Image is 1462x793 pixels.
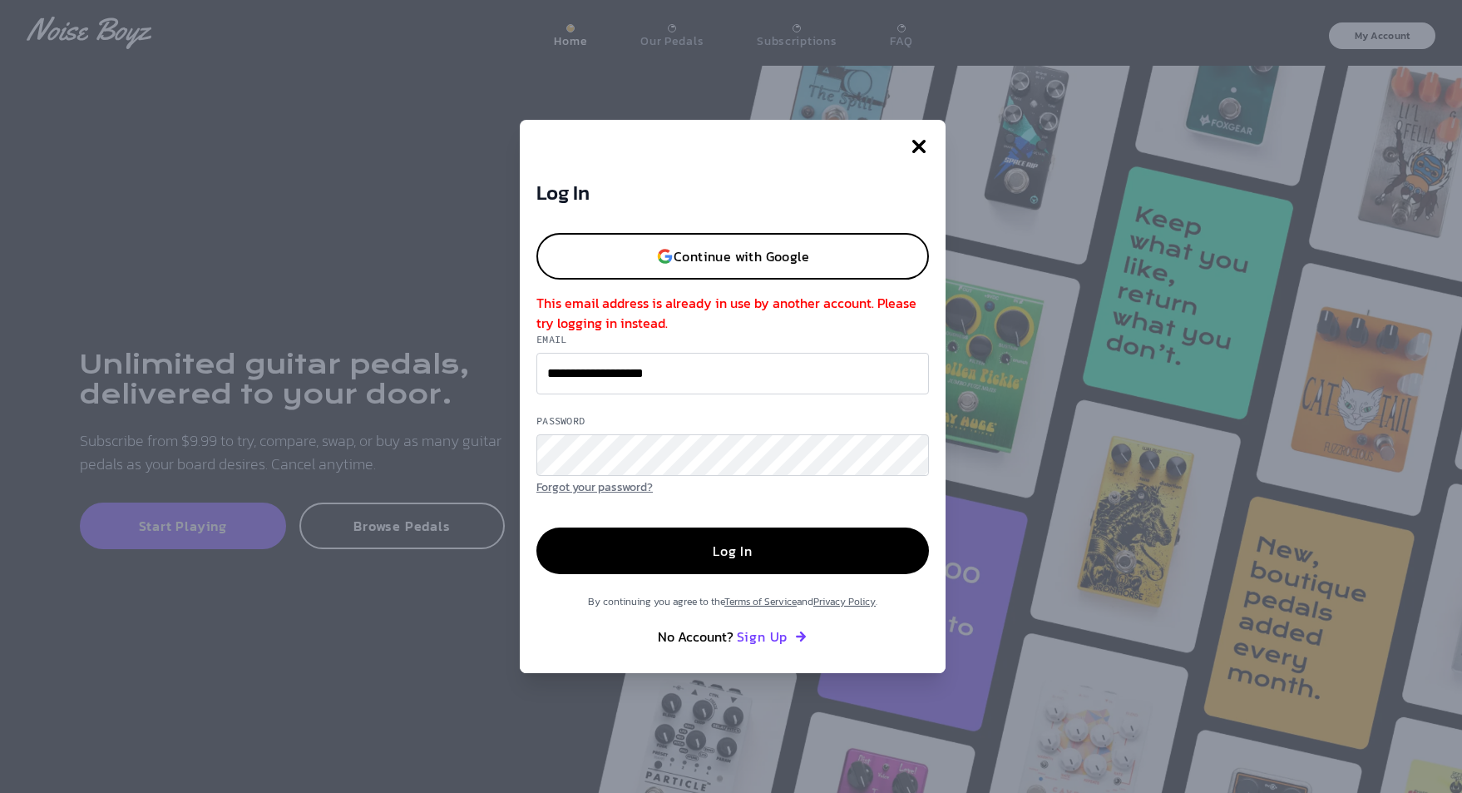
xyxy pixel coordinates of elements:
button: Log In [536,528,929,574]
label: Email [536,333,929,353]
button: Forgot your password? [536,478,653,498]
label: Password [536,414,929,434]
h3: Log In [536,183,929,203]
button: Sign Up [737,627,808,647]
a: Privacy Policy [813,594,876,609]
p: Continue with Google [674,250,809,263]
a: Terms of Service [724,594,797,609]
p: This email address is already in use by another account. Please try logging in instead. [536,293,929,333]
p: By continuing you agree to the and . [536,594,929,611]
button: Continue with Google [536,233,929,280]
p: No Account? [536,627,929,647]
